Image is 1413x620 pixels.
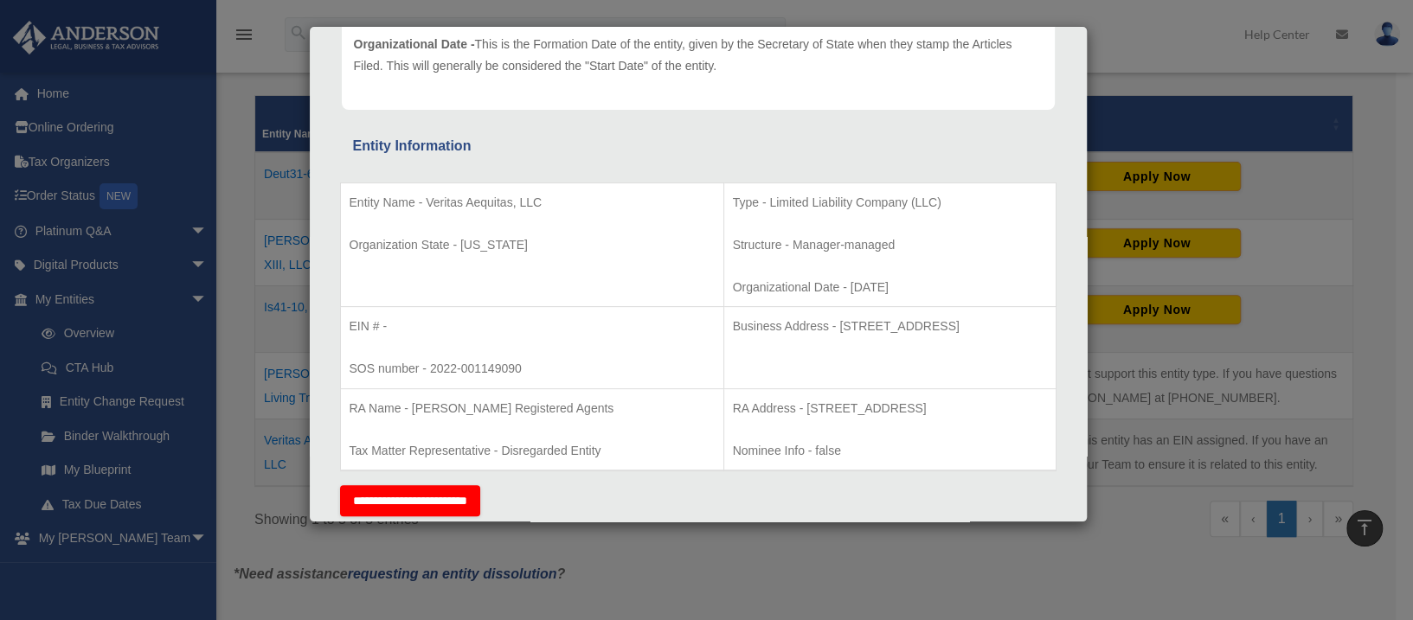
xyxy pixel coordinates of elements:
p: Structure - Manager-managed [733,234,1047,256]
div: Entity Information [353,134,1044,158]
span: Organizational Date - [354,37,475,51]
p: Organizational Date - [DATE] [733,277,1047,298]
p: Organization State - [US_STATE] [350,234,715,256]
p: EIN # - [350,316,715,337]
p: RA Name - [PERSON_NAME] Registered Agents [350,398,715,419]
p: RA Address - [STREET_ADDRESS] [733,398,1047,419]
p: Type - Limited Liability Company (LLC) [733,192,1047,214]
p: This is the Formation Date of the entity, given by the Secretary of State when they stamp the Art... [354,34,1043,76]
p: Entity Name - Veritas Aequitas, LLC [350,192,715,214]
p: Nominee Info - false [733,440,1047,462]
p: Business Address - [STREET_ADDRESS] [733,316,1047,337]
p: SOS number - 2022-001149090 [350,358,715,380]
p: Tax Matter Representative - Disregarded Entity [350,440,715,462]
